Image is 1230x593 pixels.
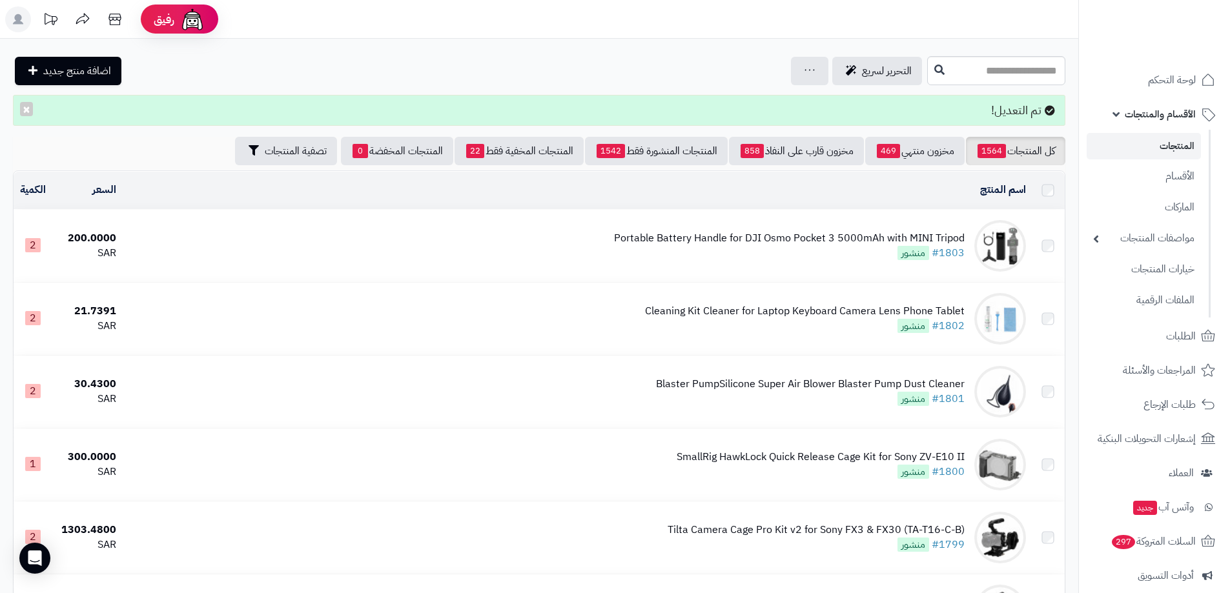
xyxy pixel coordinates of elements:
span: إشعارات التحويلات البنكية [1098,430,1196,448]
span: 858 [741,144,764,158]
div: SAR [57,465,116,479]
span: طلبات الإرجاع [1143,396,1196,414]
span: 2 [25,311,41,325]
span: وآتس آب [1132,498,1194,516]
a: خيارات المنتجات [1087,256,1201,283]
span: الطلبات [1166,327,1196,345]
a: مواصفات المنتجات [1087,225,1201,252]
a: المراجعات والأسئلة [1087,355,1222,386]
span: التحرير لسريع [862,63,912,79]
div: تم التعديل! [13,95,1065,126]
div: SAR [57,392,116,407]
a: الكمية [20,182,46,197]
button: × [20,102,33,116]
a: الأقسام [1087,163,1201,190]
div: Portable Battery Handle for DJI Osmo Pocket 3 5000mAh with MINI Tripod [614,231,965,246]
span: 1 [25,457,41,471]
a: السلات المتروكة297 [1087,526,1222,557]
span: 1564 [978,144,1006,158]
a: المنتجات [1087,133,1201,159]
a: المنتجات المنشورة فقط1542 [585,137,728,165]
div: SAR [57,319,116,334]
span: العملاء [1169,464,1194,482]
span: 2 [25,530,41,544]
div: SAR [57,246,116,261]
div: Open Intercom Messenger [19,543,50,574]
img: logo-2.png [1142,32,1218,59]
img: ai-face.png [179,6,205,32]
span: تصفية المنتجات [265,143,327,159]
a: مخزون قارب على النفاذ858 [729,137,864,165]
a: مخزون منتهي469 [865,137,965,165]
img: Cleaning Kit Cleaner for Laptop Keyboard Camera Lens Phone Tablet [974,293,1026,345]
a: العملاء [1087,457,1222,488]
a: اضافة منتج جديد [15,57,121,85]
span: منشور [897,246,929,260]
div: 300.0000 [57,450,116,465]
div: 200.0000 [57,231,116,246]
span: 1542 [597,144,625,158]
img: SmallRig HawkLock Quick Release Cage Kit for Sony ZV-E10 II [974,439,1026,490]
span: منشور [897,538,929,552]
a: كل المنتجات1564 [966,137,1065,165]
a: لوحة التحكم [1087,65,1222,95]
a: المنتجات المخفضة0 [341,137,453,165]
a: #1800 [932,464,965,479]
img: Tilta Camera Cage Pro Kit v2 for Sony FX3 & FX30 (TA-T16-C-B) [974,512,1026,563]
a: الماركات [1087,194,1201,221]
span: اضافة منتج جديد [43,63,111,79]
div: Blaster PumpSilicone Super Air Blower Blaster Pump Dust Cleaner [656,377,965,392]
a: السعر [92,182,116,197]
img: Portable Battery Handle for DJI Osmo Pocket 3 5000mAh with MINI Tripod [974,220,1026,272]
span: 469 [877,144,900,158]
div: Tilta Camera Cage Pro Kit v2 for Sony FX3 & FX30 (TA-T16-C-B) [668,523,965,538]
a: #1799 [932,537,965,552]
a: طلبات الإرجاع [1087,389,1222,420]
button: تصفية المنتجات [235,137,337,165]
span: أدوات التسويق [1138,567,1194,585]
span: السلات المتروكة [1111,532,1196,550]
span: لوحة التحكم [1148,71,1196,89]
span: الأقسام والمنتجات [1125,105,1196,123]
div: 21.7391 [57,304,116,319]
a: إشعارات التحويلات البنكية [1087,423,1222,454]
a: المنتجات المخفية فقط22 [455,137,584,165]
span: منشور [897,392,929,406]
span: 2 [25,384,41,398]
div: Cleaning Kit Cleaner for Laptop Keyboard Camera Lens Phone Tablet [645,304,965,319]
a: #1802 [932,318,965,334]
img: Blaster PumpSilicone Super Air Blower Blaster Pump Dust Cleaner [974,366,1026,417]
span: المراجعات والأسئلة [1123,361,1196,379]
div: SAR [57,538,116,552]
div: SmallRig HawkLock Quick Release Cage Kit for Sony ZV-E10 II [677,450,965,465]
a: تحديثات المنصة [34,6,67,35]
span: جديد [1133,501,1157,515]
div: 1303.4800 [57,523,116,538]
a: أدوات التسويق [1087,560,1222,591]
span: منشور [897,465,929,479]
a: التحرير لسريع [832,57,922,85]
a: اسم المنتج [980,182,1026,197]
span: 297 [1112,535,1135,549]
a: #1803 [932,245,965,261]
a: #1801 [932,391,965,407]
span: رفيق [154,12,174,27]
span: 22 [466,144,484,158]
a: وآتس آبجديد [1087,492,1222,523]
a: الملفات الرقمية [1087,286,1201,314]
div: 30.4300 [57,377,116,392]
span: 2 [25,238,41,252]
a: الطلبات [1087,321,1222,352]
span: 0 [353,144,368,158]
span: منشور [897,319,929,333]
